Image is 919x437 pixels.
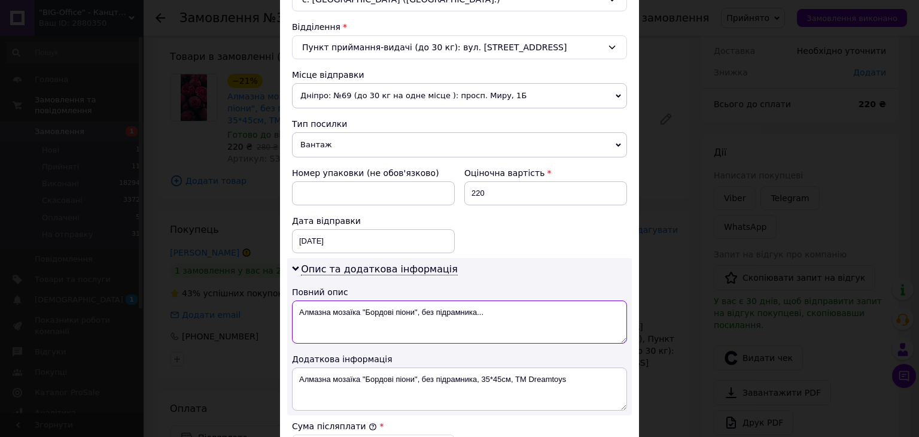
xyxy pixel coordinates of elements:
textarea: Алмазна мозаїка "Бордові піони", без підрамника... [292,301,627,344]
div: Оціночна вартість [464,167,627,179]
div: Відділення [292,21,627,33]
span: Опис та додаткова інформація [301,263,458,275]
span: Дніпро: №69 (до 30 кг на одне місце ): просп. Миру, 1Б [292,83,627,108]
textarea: Алмазна мозаїка "Бордові піони", без підрамника, 35*45см, ТМ Dreamtoys [292,368,627,411]
span: Вантаж [292,132,627,157]
div: Пункт приймання-видачі (до 30 кг): вул. [STREET_ADDRESS] [292,35,627,59]
span: Місце відправки [292,70,364,80]
div: Дата відправки [292,215,455,227]
div: Номер упаковки (не обов'язково) [292,167,455,179]
label: Сума післяплати [292,421,377,431]
div: Додаткова інформація [292,353,627,365]
div: Повний опис [292,286,627,298]
span: Тип посилки [292,119,347,129]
